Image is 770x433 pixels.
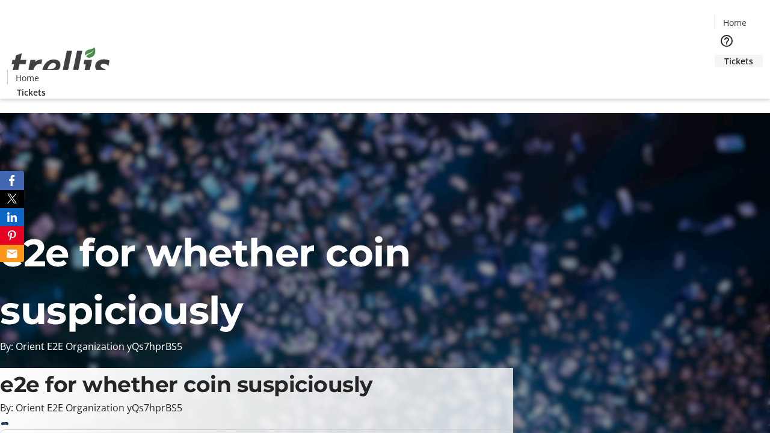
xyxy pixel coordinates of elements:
[723,16,747,29] span: Home
[715,16,754,29] a: Home
[715,29,739,53] button: Help
[16,72,39,84] span: Home
[7,34,114,94] img: Orient E2E Organization yQs7hprBS5's Logo
[715,67,739,91] button: Cart
[724,55,753,67] span: Tickets
[8,72,46,84] a: Home
[715,55,763,67] a: Tickets
[17,86,46,99] span: Tickets
[7,86,55,99] a: Tickets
